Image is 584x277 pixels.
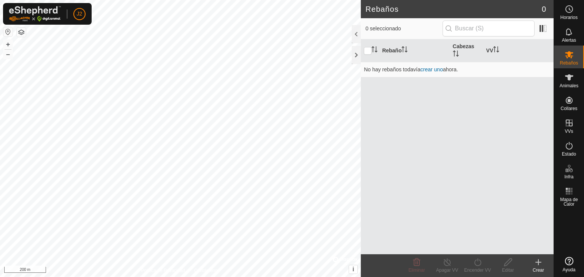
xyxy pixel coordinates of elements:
span: Eliminar [408,268,425,273]
p-sorticon: Activar para ordenar [401,47,408,54]
span: VVs [565,129,573,134]
div: Editar [493,267,523,274]
th: Rebaño [379,39,449,62]
button: i [349,265,357,274]
span: Rebaños [560,61,578,65]
div: Apagar VV [432,267,462,274]
span: Mapa de Calor [556,197,582,206]
p-sorticon: Activar para ordenar [371,47,378,54]
span: Alertas [562,38,576,42]
span: Horarios [560,15,578,20]
span: Estado [562,152,576,156]
td: No hay rebaños todavía ahora. [361,62,554,77]
span: i [352,266,354,272]
span: 0 seleccionado [365,25,442,33]
img: Logo Gallagher [9,6,61,22]
a: crear uno [421,66,443,72]
button: Capas del Mapa [17,28,26,37]
button: – [3,50,13,59]
span: Animales [560,83,578,88]
span: J2 [77,10,83,18]
button: Restablecer Mapa [3,27,13,36]
th: VV [483,39,554,62]
p-sorticon: Activar para ordenar [453,52,459,58]
button: + [3,40,13,49]
div: Encender VV [462,267,493,274]
a: Ayuda [554,254,584,275]
span: Infra [564,175,573,179]
h2: Rebaños [365,5,542,14]
a: Contáctenos [194,267,220,274]
a: Política de Privacidad [141,267,185,274]
span: Collares [560,106,577,111]
span: 0 [542,3,546,15]
div: Crear [523,267,554,274]
p-sorticon: Activar para ordenar [493,47,499,54]
th: Cabezas [450,39,483,62]
input: Buscar (S) [443,20,535,36]
span: Ayuda [563,268,576,272]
